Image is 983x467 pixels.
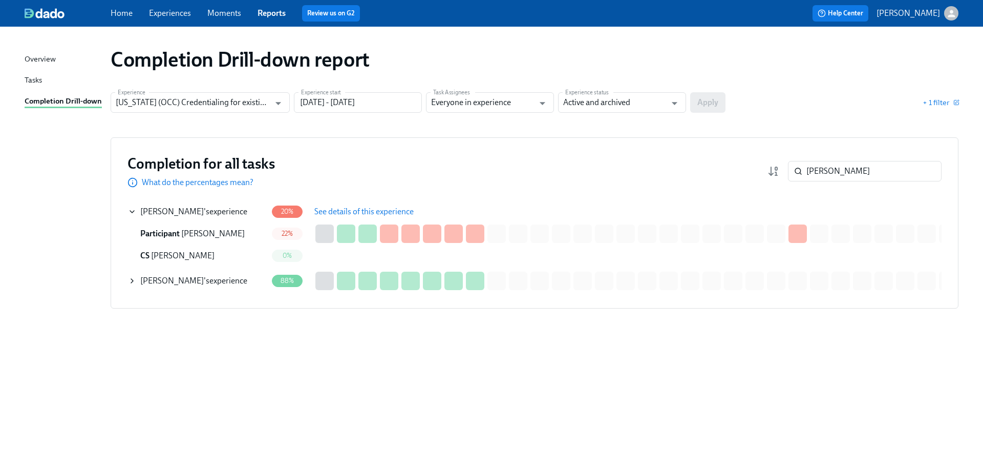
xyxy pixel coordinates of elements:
[667,95,682,111] button: Open
[314,207,414,217] span: See details of this experience
[25,8,65,18] img: dado
[149,8,191,18] a: Experiences
[806,161,942,181] input: Search by name
[25,53,102,66] a: Overview
[275,230,300,237] span: 22%
[307,8,355,18] a: Review us on G2
[274,277,301,285] span: 88%
[813,5,868,22] button: Help Center
[535,95,550,111] button: Open
[111,8,133,18] a: Home
[142,177,253,188] p: What do the percentages mean?
[140,207,204,216] span: [PERSON_NAME]
[128,271,267,291] div: [PERSON_NAME]'sexperience
[140,251,149,260] span: Credentialing Specialist
[307,201,421,222] button: See details of this experience
[140,229,180,238] span: Participant
[140,206,247,217] div: 's experience
[181,229,245,238] span: [PERSON_NAME]
[877,8,940,19] p: [PERSON_NAME]
[258,8,286,18] a: Reports
[111,47,370,72] h1: Completion Drill-down report
[128,224,267,244] div: Participant [PERSON_NAME]
[818,8,863,18] span: Help Center
[128,201,267,222] div: [PERSON_NAME]'sexperience
[207,8,241,18] a: Moments
[140,276,204,286] span: [PERSON_NAME]
[128,246,267,266] div: CS [PERSON_NAME]
[877,6,958,21] button: [PERSON_NAME]
[275,208,300,215] span: 20%
[140,275,247,287] div: 's experience
[25,74,42,87] div: Tasks
[302,5,360,22] button: Review us on G2
[151,251,215,260] span: [PERSON_NAME]
[25,95,102,108] a: Completion Drill-down
[923,97,958,108] button: + 1 filter
[276,252,298,259] span: 0%
[25,74,102,87] a: Tasks
[127,154,275,173] h3: Completion for all tasks
[270,95,286,111] button: Open
[25,8,111,18] a: dado
[25,53,56,66] div: Overview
